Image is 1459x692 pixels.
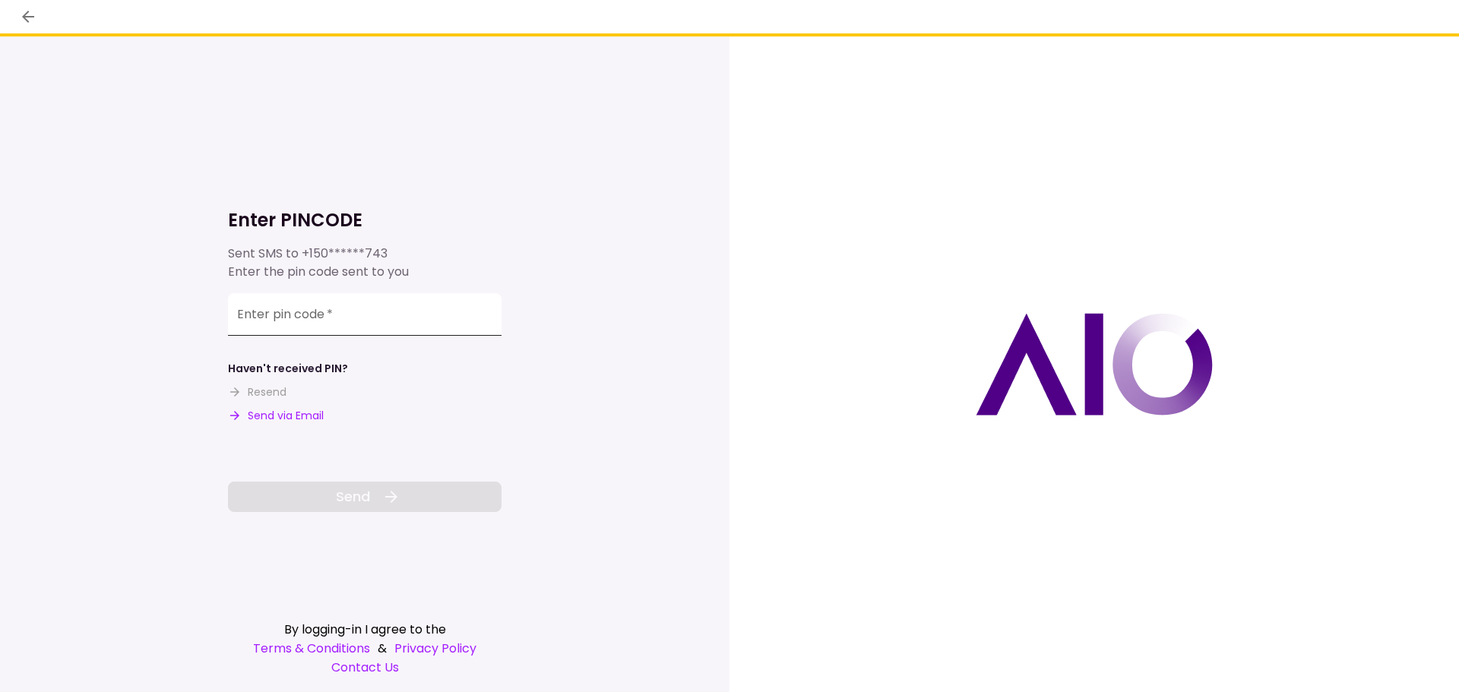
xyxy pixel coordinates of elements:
img: AIO logo [976,313,1213,416]
div: & [228,639,502,658]
div: By logging-in I agree to the [228,620,502,639]
button: Resend [228,384,286,400]
div: Haven't received PIN? [228,361,348,377]
button: back [15,4,41,30]
a: Contact Us [228,658,502,677]
h1: Enter PINCODE [228,208,502,232]
a: Privacy Policy [394,639,476,658]
a: Terms & Conditions [253,639,370,658]
div: Sent SMS to Enter the pin code sent to you [228,245,502,281]
span: Send [336,486,370,507]
button: Send [228,482,502,512]
button: Send via Email [228,408,324,424]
